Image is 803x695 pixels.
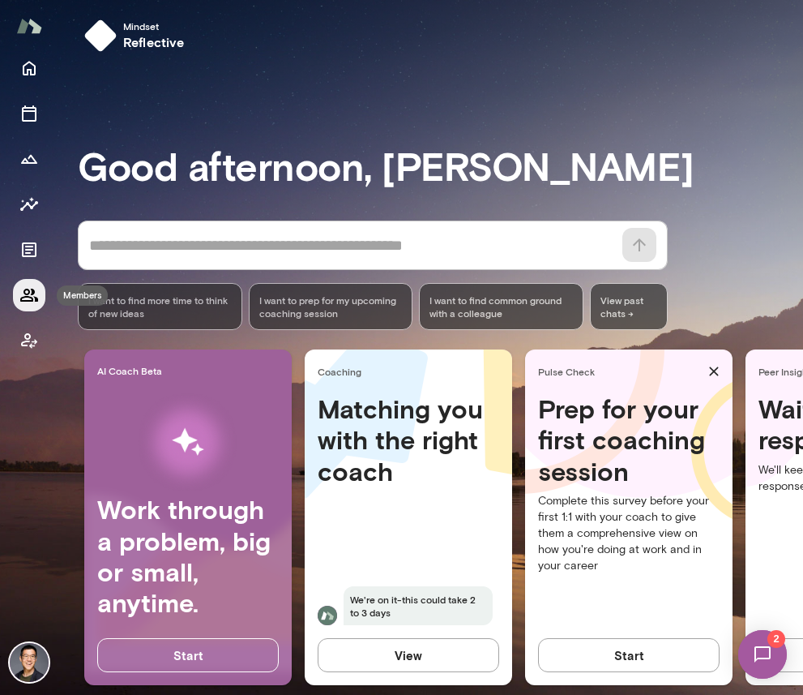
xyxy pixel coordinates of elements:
[429,294,573,320] span: I want to find common ground with a colleague
[318,638,499,672] button: View
[13,188,45,221] button: Insights
[78,13,198,58] button: Mindsetreflective
[259,294,403,320] span: I want to prep for my upcoming coaching session
[97,494,279,619] h4: Work through a problem, big or small, anytime.
[249,283,413,330] div: I want to prep for my upcoming coaching session
[538,393,720,487] h4: Prep for your first coaching session
[318,393,499,487] h4: Matching you with the right coach
[590,283,668,330] span: View past chats ->
[78,283,242,330] div: I want to find more time to think of new ideas
[123,32,185,52] h6: reflective
[123,19,185,32] span: Mindset
[84,19,117,52] img: mindset
[116,391,260,494] img: AI Workflows
[13,324,45,357] button: Coach app
[57,285,108,306] div: Members
[419,283,583,330] div: I want to find common ground with a colleague
[13,97,45,130] button: Sessions
[88,294,232,320] span: I want to find more time to think of new ideas
[10,643,49,682] img: Ryan Tang
[13,279,45,311] button: Members
[13,234,45,266] button: Documents
[97,364,285,377] span: AI Coach Beta
[538,493,720,574] p: Complete this survey before your first 1:1 with your coach to give them a comprehensive view on h...
[344,586,493,625] span: We're on it-this could take 2 to 3 days
[538,638,720,672] button: Start
[16,11,42,41] img: Mento
[97,638,279,672] button: Start
[13,52,45,84] button: Home
[13,143,45,175] button: Growth Plan
[538,365,702,378] span: Pulse Check
[318,365,506,378] span: Coaching
[78,143,803,188] h3: Good afternoon, [PERSON_NAME]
